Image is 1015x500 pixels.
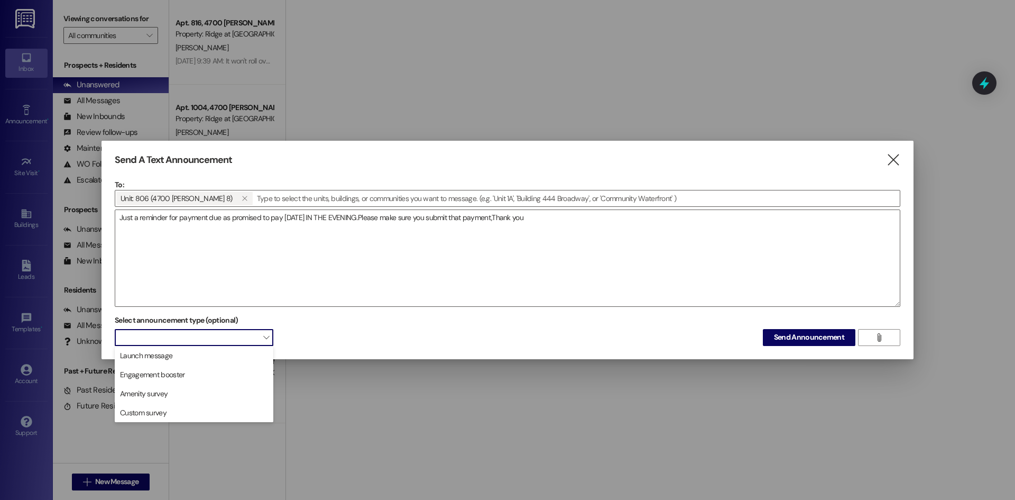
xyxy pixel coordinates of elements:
[120,388,168,399] span: Amenity survey
[875,333,883,342] i: 
[242,194,247,203] i: 
[120,369,184,380] span: Engagement booster
[886,154,900,166] i: 
[254,190,900,206] input: Type to select the units, buildings, or communities you want to message. (e.g. 'Unit 1A', 'Buildi...
[120,407,167,418] span: Custom survey
[115,210,900,307] div: Just a reminder for payment due as promised to pay [DATE] IN THE EVENING.Please make sure you sub...
[115,210,900,306] textarea: Just a reminder for payment due as promised to pay [DATE] IN THE EVENING.Please make sure you sub...
[774,332,844,343] span: Send Announcement
[115,312,238,329] label: Select announcement type (optional)
[237,192,253,205] button: Unit: 806 (4700 Stringfellow 8)
[763,329,855,346] button: Send Announcement
[120,350,172,361] span: Launch message
[115,179,900,190] p: To:
[115,154,232,166] h3: Send A Text Announcement
[121,192,233,205] span: Unit: 806 (4700 Stringfellow 8)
